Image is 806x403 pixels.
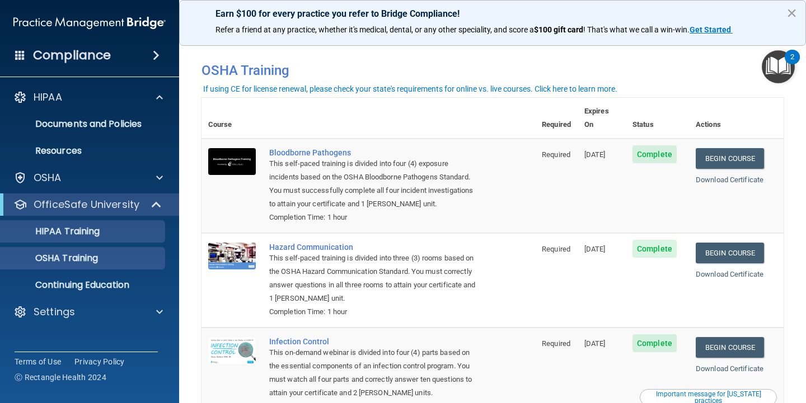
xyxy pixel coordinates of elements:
div: This self-paced training is divided into four (4) exposure incidents based on the OSHA Bloodborne... [269,157,479,211]
p: Continuing Education [7,279,160,291]
div: Completion Time: 1 hour [269,211,479,224]
a: Terms of Use [15,356,61,367]
strong: $100 gift card [534,25,583,34]
a: HIPAA [13,91,163,104]
strong: Get Started [690,25,731,34]
span: Required [542,339,570,348]
a: Begin Course [696,148,764,169]
th: Required [535,98,578,139]
span: Ⓒ Rectangle Health 2024 [15,372,106,383]
th: Actions [689,98,784,139]
a: Download Certificate [696,176,763,184]
span: [DATE] [584,339,606,348]
a: Get Started [690,25,733,34]
p: Documents and Policies [7,118,160,130]
button: Open Resource Center, 2 new notifications [762,50,795,83]
p: OSHA Training [7,253,98,264]
div: Completion Time: 1 hour [269,305,479,319]
img: PMB logo [13,12,166,34]
p: Earn $100 for every practice you refer to Bridge Compliance! [215,8,770,19]
span: Required [542,245,570,253]
a: Hazard Communication [269,243,479,252]
p: HIPAA Training [7,226,100,237]
span: ! That's what we call a win-win. [583,25,690,34]
a: OSHA [13,171,163,184]
span: Required [542,150,570,159]
a: Infection Control [269,337,479,346]
span: [DATE] [584,245,606,253]
th: Status [626,98,689,139]
p: OfficeSafe University [34,198,139,211]
div: If using CE for license renewal, please check your state's requirements for online vs. live cours... [203,85,617,93]
p: OSHA [34,171,62,184]
p: Settings [34,305,75,319]
h4: Compliance [33,48,111,63]
p: Resources [7,145,160,157]
th: Expires On [578,98,626,139]
span: [DATE] [584,150,606,159]
th: Course [201,98,263,139]
span: Refer a friend at any practice, whether it's medical, dental, or any other speciality, and score a [215,25,534,34]
button: If using CE for license renewal, please check your state's requirements for online vs. live cours... [201,83,619,94]
div: This self-paced training is divided into three (3) rooms based on the OSHA Hazard Communication S... [269,252,479,305]
a: Privacy Policy [74,356,125,367]
span: Complete [632,145,677,163]
div: This on-demand webinar is divided into four (4) parts based on the essential components of an inf... [269,346,479,400]
span: Complete [632,334,677,352]
a: Bloodborne Pathogens [269,148,479,157]
a: Begin Course [696,243,764,263]
a: Download Certificate [696,364,763,373]
p: HIPAA [34,91,62,104]
h4: OSHA Training [201,63,784,78]
a: Begin Course [696,337,764,358]
span: Complete [632,240,677,258]
div: 2 [790,57,794,72]
a: OfficeSafe University [13,198,162,211]
a: Download Certificate [696,270,763,278]
button: Close [786,4,797,22]
a: Settings [13,305,163,319]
